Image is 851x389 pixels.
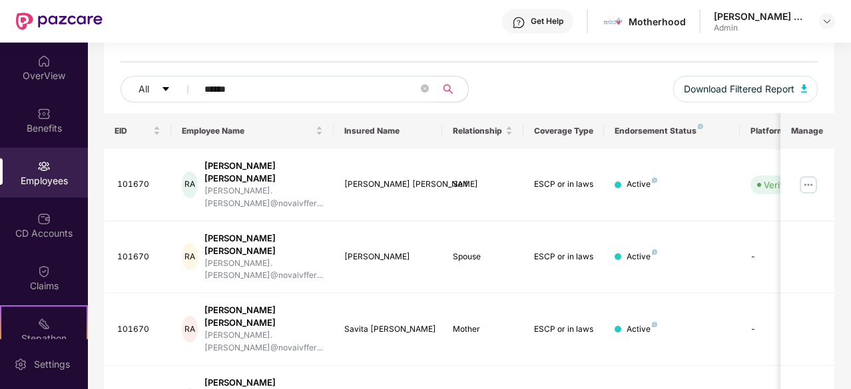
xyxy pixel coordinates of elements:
img: New Pazcare Logo [16,13,103,30]
img: svg+xml;base64,PHN2ZyB4bWxucz0iaHR0cDovL3d3dy53My5vcmcvMjAwMC9zdmciIHdpZHRoPSI4IiBoZWlnaHQ9IjgiIH... [652,178,657,183]
span: close-circle [421,84,429,92]
div: Active [627,323,657,336]
div: RA [182,172,198,198]
button: Download Filtered Report [673,76,818,102]
div: Settings [30,358,74,371]
div: Self [453,178,513,191]
img: manageButton [798,174,819,195]
div: 101670 [117,323,161,336]
img: svg+xml;base64,PHN2ZyBpZD0iSGVscC0zMngzMiIgeG1sbnM9Imh0dHA6Ly93d3cudzMub3JnLzIwMDAvc3ZnIiB3aWR0aD... [512,16,525,29]
th: Insured Name [334,113,442,149]
img: svg+xml;base64,PHN2ZyBpZD0iRW1wbG95ZWVzIiB4bWxucz0iaHR0cDovL3d3dy53My5vcmcvMjAwMC9zdmciIHdpZHRoPS... [37,160,51,173]
div: Verified [764,178,796,192]
button: search [435,76,469,102]
img: motherhood%20_%20logo.png [603,12,623,31]
div: Endorsement Status [615,126,728,136]
div: Active [627,251,657,263]
div: Spouse [453,251,513,263]
th: Manage [780,113,834,149]
img: svg+xml;base64,PHN2ZyB4bWxucz0iaHR0cDovL3d3dy53My5vcmcvMjAwMC9zdmciIHdpZHRoPSI4IiBoZWlnaHQ9IjgiIH... [652,249,657,255]
div: Platform Status [750,126,824,136]
span: Relationship [453,126,503,136]
div: ESCP or in laws [534,178,594,191]
span: Employee Name [182,126,313,136]
div: 101670 [117,251,161,263]
img: svg+xml;base64,PHN2ZyB4bWxucz0iaHR0cDovL3d3dy53My5vcmcvMjAwMC9zdmciIHdpZHRoPSIyMSIgaGVpZ2h0PSIyMC... [37,317,51,330]
th: EID [104,113,172,149]
td: - [740,293,834,366]
div: [PERSON_NAME].[PERSON_NAME]@novaivffer... [204,257,323,283]
th: Relationship [442,113,523,149]
div: [PERSON_NAME].[PERSON_NAME]@novaivffer... [204,329,323,354]
div: [PERSON_NAME].[PERSON_NAME]@novaivffer... [204,185,323,210]
div: ESCP or in laws [534,323,594,336]
img: svg+xml;base64,PHN2ZyB4bWxucz0iaHR0cDovL3d3dy53My5vcmcvMjAwMC9zdmciIHdpZHRoPSI4IiBoZWlnaHQ9IjgiIH... [698,124,703,129]
button: Allcaret-down [121,76,202,102]
img: svg+xml;base64,PHN2ZyBpZD0iSG9tZSIgeG1sbnM9Imh0dHA6Ly93d3cudzMub3JnLzIwMDAvc3ZnIiB3aWR0aD0iMjAiIG... [37,55,51,68]
img: svg+xml;base64,PHN2ZyBpZD0iRHJvcGRvd24tMzJ4MzIiIHhtbG5zPSJodHRwOi8vd3d3LnczLm9yZy8yMDAwL3N2ZyIgd2... [822,16,832,27]
div: Admin [714,23,807,33]
div: RA [182,316,198,342]
div: 101670 [117,178,161,191]
div: [PERSON_NAME] G C [714,10,807,23]
td: - [740,221,834,294]
span: search [435,84,461,94]
div: Active [627,178,657,191]
span: Download Filtered Report [684,82,794,96]
img: svg+xml;base64,PHN2ZyBpZD0iQ0RfQWNjb3VudHMiIGRhdGEtbmFtZT0iQ0QgQWNjb3VudHMiIHhtbG5zPSJodHRwOi8vd3... [37,212,51,225]
span: close-circle [421,83,429,96]
div: Mother [453,323,513,336]
th: Employee Name [171,113,334,149]
div: Motherhood [629,15,686,28]
div: Savita [PERSON_NAME] [344,323,431,336]
th: Coverage Type [523,113,605,149]
div: [PERSON_NAME] [PERSON_NAME] [204,304,323,329]
span: caret-down [161,84,170,95]
img: svg+xml;base64,PHN2ZyB4bWxucz0iaHR0cDovL3d3dy53My5vcmcvMjAwMC9zdmciIHhtbG5zOnhsaW5rPSJodHRwOi8vd3... [801,84,808,92]
div: Stepathon [1,332,87,345]
span: All [139,82,149,96]
div: RA [182,243,198,270]
div: Get Help [531,16,563,27]
img: svg+xml;base64,PHN2ZyBpZD0iQmVuZWZpdHMiIHhtbG5zPSJodHRwOi8vd3d3LnczLm9yZy8yMDAwL3N2ZyIgd2lkdGg9Ij... [37,107,51,120]
div: [PERSON_NAME] [344,251,431,263]
div: [PERSON_NAME] [PERSON_NAME] [204,232,323,257]
div: [PERSON_NAME] [PERSON_NAME] [344,178,431,191]
div: ESCP or in laws [534,251,594,263]
img: svg+xml;base64,PHN2ZyBpZD0iU2V0dGluZy0yMHgyMCIgeG1sbnM9Imh0dHA6Ly93d3cudzMub3JnLzIwMDAvc3ZnIiB3aW... [14,358,27,371]
div: [PERSON_NAME] [PERSON_NAME] [204,160,323,185]
span: EID [115,126,151,136]
img: svg+xml;base64,PHN2ZyBpZD0iQ2xhaW0iIHhtbG5zPSJodHRwOi8vd3d3LnczLm9yZy8yMDAwL3N2ZyIgd2lkdGg9IjIwIi... [37,265,51,278]
img: svg+xml;base64,PHN2ZyB4bWxucz0iaHR0cDovL3d3dy53My5vcmcvMjAwMC9zdmciIHdpZHRoPSI4IiBoZWlnaHQ9IjgiIH... [652,322,657,327]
